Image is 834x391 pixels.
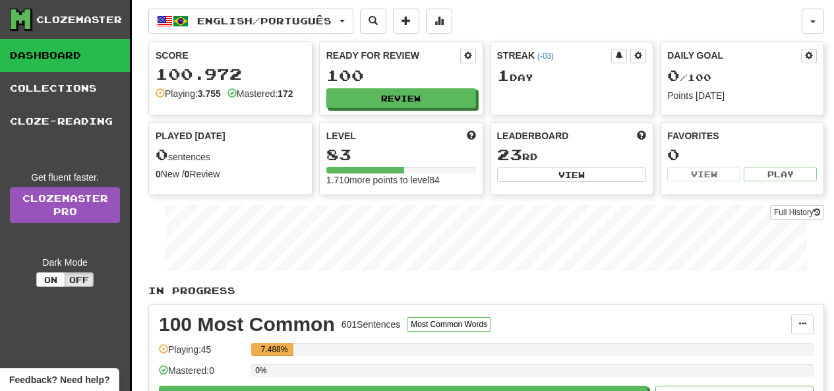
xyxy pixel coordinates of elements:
[227,87,293,100] div: Mastered:
[156,66,305,82] div: 100.972
[156,167,305,181] div: New / Review
[159,364,245,386] div: Mastered: 0
[537,51,554,61] a: (-03)
[326,146,476,163] div: 83
[326,67,476,84] div: 100
[393,9,419,34] button: Add sentence to collection
[667,89,817,102] div: Points [DATE]
[497,67,647,84] div: Day
[360,9,386,34] button: Search sentences
[744,167,817,181] button: Play
[326,49,460,62] div: Ready for Review
[36,13,122,26] div: Clozemaster
[497,49,612,62] div: Streak
[156,145,168,164] span: 0
[326,88,476,108] button: Review
[148,9,353,34] button: English/Português
[497,129,569,142] span: Leaderboard
[65,272,94,287] button: Off
[156,146,305,164] div: sentences
[667,49,801,63] div: Daily Goal
[497,146,647,164] div: rd
[185,169,190,179] strong: 0
[667,129,817,142] div: Favorites
[10,256,120,269] div: Dark Mode
[326,173,476,187] div: 1.710 more points to level 84
[497,145,522,164] span: 23
[342,318,401,331] div: 601 Sentences
[667,146,817,163] div: 0
[36,272,65,287] button: On
[9,373,109,386] span: Open feedback widget
[148,284,824,297] p: In Progress
[156,87,221,100] div: Playing:
[159,315,335,334] div: 100 Most Common
[159,343,245,365] div: Playing: 45
[156,129,225,142] span: Played [DATE]
[198,88,221,99] strong: 3.755
[278,88,293,99] strong: 172
[255,343,293,356] div: 7.488%
[667,66,680,84] span: 0
[467,129,476,142] span: Score more points to level up
[770,205,824,220] button: Full History
[497,167,647,182] button: View
[497,66,510,84] span: 1
[156,49,305,62] div: Score
[407,317,491,332] button: Most Common Words
[637,129,646,142] span: This week in points, UTC
[667,72,711,83] span: / 100
[156,169,161,179] strong: 0
[326,129,356,142] span: Level
[10,171,120,184] div: Get fluent faster.
[426,9,452,34] button: More stats
[197,15,332,26] span: English / Português
[10,187,120,223] a: ClozemasterPro
[667,167,740,181] button: View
